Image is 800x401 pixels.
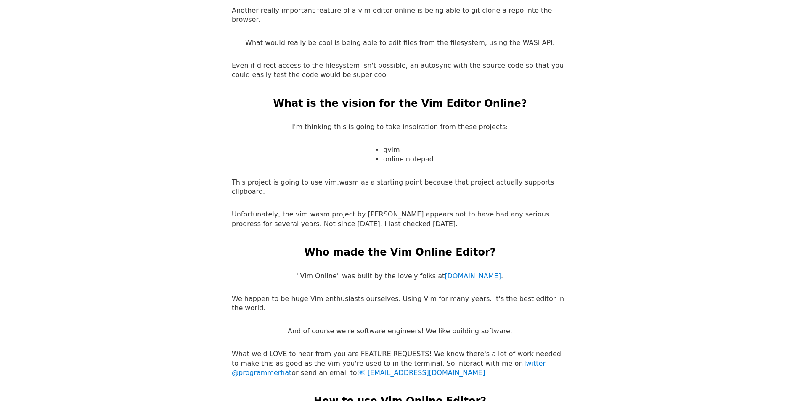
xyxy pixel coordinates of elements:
[288,327,512,336] p: And of course we're software engineers! We like building software.
[383,155,434,164] li: online notepad
[245,38,555,47] p: What would really be cool is being able to edit files from the filesystem, using the WASI API.
[232,210,568,229] p: Unfortunately, the vim.wasm project by [PERSON_NAME] appears not to have had any serious progress...
[232,61,568,80] p: Even if direct access to the filesystem isn't possible, an autosync with the source code so that ...
[232,6,568,25] p: Another really important feature of a vim editor online is being able to git clone a repo into th...
[445,272,501,280] a: [DOMAIN_NAME]
[232,178,568,197] p: This project is going to use vim.wasm as a starting point because that project actually supports ...
[292,122,508,132] p: I'm thinking this is going to take inspiration from these projects:
[304,245,496,260] h2: Who made the Vim Online Editor?
[297,272,503,281] p: "Vim Online" was built by the lovely folks at .
[273,97,527,111] h2: What is the vision for the Vim Editor Online?
[232,349,568,377] p: What we'd LOVE to hear from you are FEATURE REQUESTS! We know there's a lot of work needed to mak...
[357,369,485,377] a: [EMAIL_ADDRESS][DOMAIN_NAME]
[232,294,568,313] p: We happen to be huge Vim enthusiasts ourselves. Using Vim for many years. It's the best editor in...
[383,145,434,155] li: gvim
